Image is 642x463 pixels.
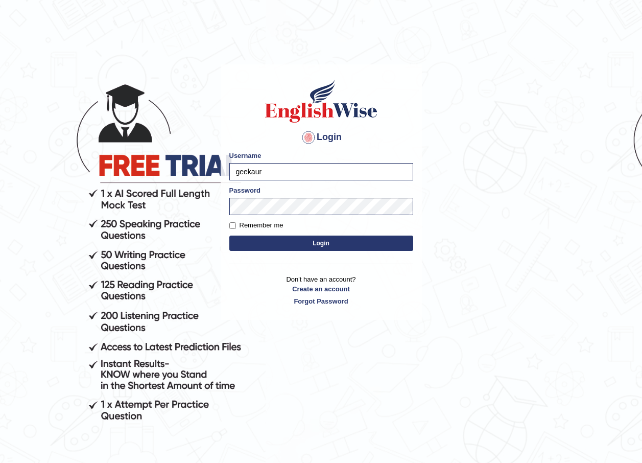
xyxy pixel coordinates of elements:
a: Forgot Password [229,296,413,306]
label: Remember me [229,220,283,230]
button: Login [229,236,413,251]
input: Remember me [229,222,236,229]
a: Create an account [229,284,413,294]
img: Logo of English Wise sign in for intelligent practice with AI [263,78,379,124]
p: Don't have an account? [229,274,413,306]
label: Password [229,186,260,195]
h4: Login [229,129,413,146]
label: Username [229,151,261,160]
